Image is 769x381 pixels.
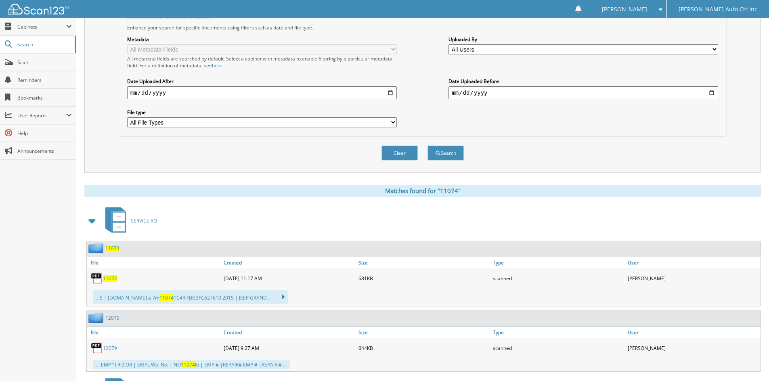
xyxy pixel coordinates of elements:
a: Type [491,257,626,268]
span: [PERSON_NAME] [602,7,647,12]
div: [PERSON_NAME] [626,270,761,286]
span: Search [17,41,71,48]
div: ... EMP “ i R.0.OR | EMPL Wo. No. | NO Ib | EMP # |REPAIR# EMP # |REPAIR # ... [93,360,290,369]
a: 12079 [105,314,119,321]
label: Uploaded By [448,36,718,43]
img: scan123-logo-white.svg [8,4,69,15]
a: File [87,257,222,268]
a: 12079 [103,345,117,352]
a: 11074 [103,275,117,282]
a: Size [356,327,491,338]
img: folder2.png [88,313,105,323]
span: Bookmarks [17,94,72,101]
img: folder2.png [88,243,105,253]
iframe: Chat Widget [729,342,769,381]
label: File type [127,109,397,116]
div: [DATE] 9:27 AM [222,340,356,356]
a: Size [356,257,491,268]
span: [PERSON_NAME] Auto Ctr Inc [679,7,757,12]
label: Date Uploaded After [127,78,397,85]
span: Help [17,130,72,137]
input: start [127,86,397,99]
div: scanned [491,270,626,286]
label: Metadata [127,36,397,43]
a: User [626,327,761,338]
img: PDF.png [91,272,103,284]
div: Enhance your search for specific documents using filters such as date and file type. [123,24,722,31]
a: 11074 [105,245,119,252]
a: Type [491,327,626,338]
button: Search [427,146,464,160]
div: ...5 | [DOMAIN_NAME] a 7m 1C4RIFBG3FC627610 2015 | JEEP GRAND ... [93,290,288,304]
div: [PERSON_NAME] [626,340,761,356]
button: Clear [381,146,418,160]
div: scanned [491,340,626,356]
div: 644KB [356,340,491,356]
a: Created [222,327,356,338]
a: File [87,327,222,338]
a: SERVICE RO [101,205,157,237]
div: [DATE] 11:17 AM [222,270,356,286]
img: PDF.png [91,342,103,354]
input: end [448,86,718,99]
div: 681KB [356,270,491,286]
span: SERVICE RO [131,217,157,224]
a: Created [222,257,356,268]
span: 11074 [181,361,195,368]
a: here [212,62,222,69]
span: Reminders [17,77,72,83]
label: Date Uploaded Before [448,78,718,85]
a: User [626,257,761,268]
div: All metadata fields are searched by default. Select a cabinet with metadata to enable filtering b... [127,55,397,69]
div: Matches found for "11074" [84,185,761,197]
span: 11074 [159,294,174,301]
span: Scan [17,59,72,66]
span: Cabinets [17,23,66,30]
span: Announcements [17,148,72,154]
span: User Reports [17,112,66,119]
